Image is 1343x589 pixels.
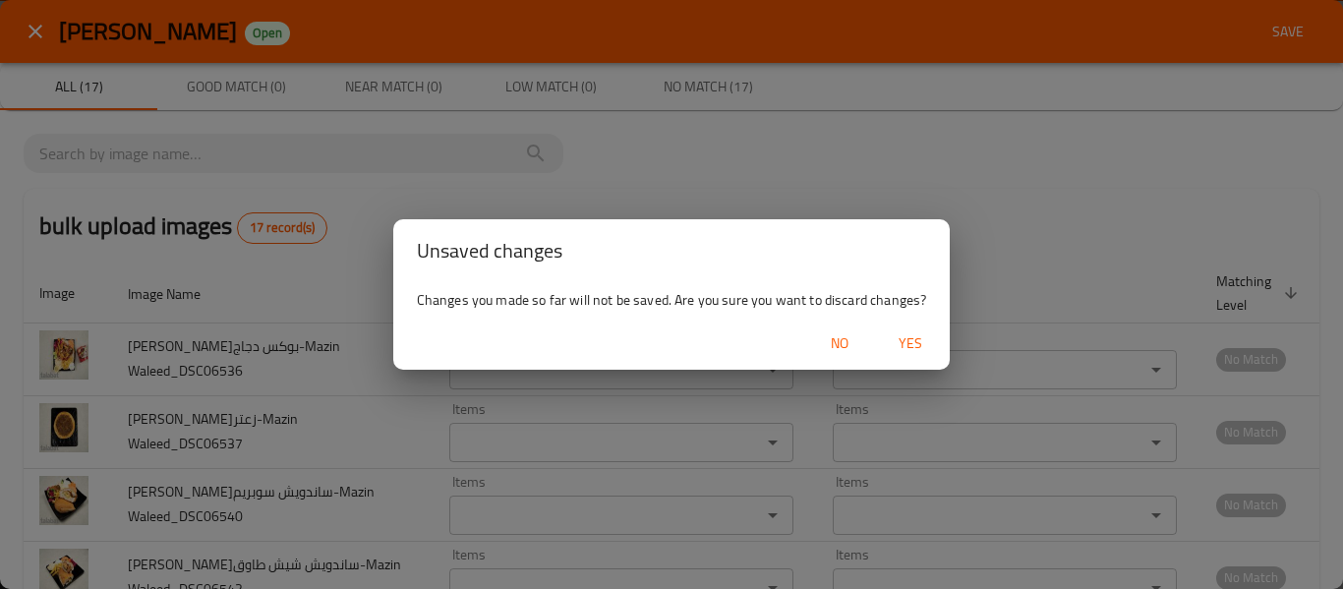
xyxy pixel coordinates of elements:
[393,282,951,318] div: Changes you made so far will not be saved. Are you sure you want to discard changes?
[887,331,934,356] span: Yes
[417,235,927,266] h2: Unsaved changes
[879,325,942,362] button: Yes
[816,331,863,356] span: No
[808,325,871,362] button: No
